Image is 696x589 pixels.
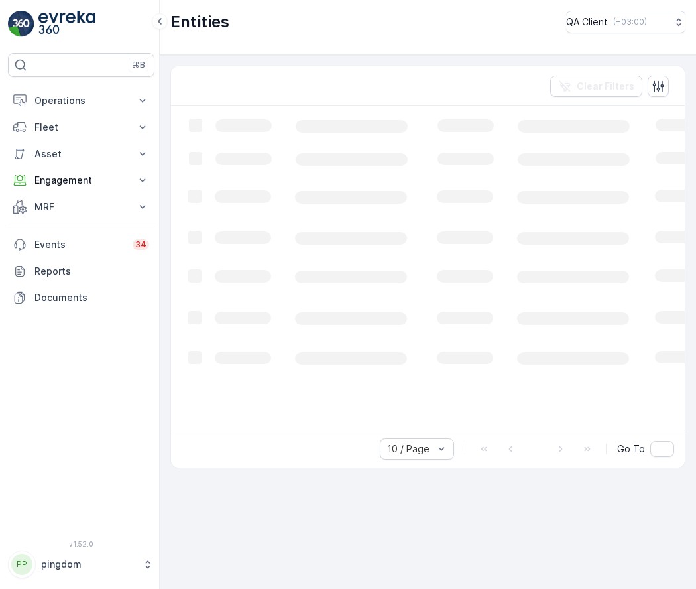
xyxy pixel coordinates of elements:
[8,167,154,194] button: Engagement
[566,15,608,29] p: QA Client
[8,141,154,167] button: Asset
[577,80,634,93] p: Clear Filters
[8,114,154,141] button: Fleet
[8,285,154,311] a: Documents
[550,76,642,97] button: Clear Filters
[8,194,154,220] button: MRF
[34,238,125,251] p: Events
[8,88,154,114] button: Operations
[41,558,136,571] p: pingdom
[8,11,34,37] img: logo
[34,200,128,214] p: MRF
[8,551,154,578] button: PPpingdom
[34,174,128,187] p: Engagement
[132,60,145,70] p: ⌘B
[34,121,128,134] p: Fleet
[8,258,154,285] a: Reports
[34,94,128,107] p: Operations
[8,540,154,548] span: v 1.52.0
[613,17,647,27] p: ( +03:00 )
[34,291,149,304] p: Documents
[34,147,128,161] p: Asset
[170,11,229,33] p: Entities
[617,442,645,456] span: Go To
[135,239,146,250] p: 34
[566,11,685,33] button: QA Client(+03:00)
[8,231,154,258] a: Events34
[34,265,149,278] p: Reports
[38,11,95,37] img: logo_light-DOdMpM7g.png
[11,554,32,575] div: PP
